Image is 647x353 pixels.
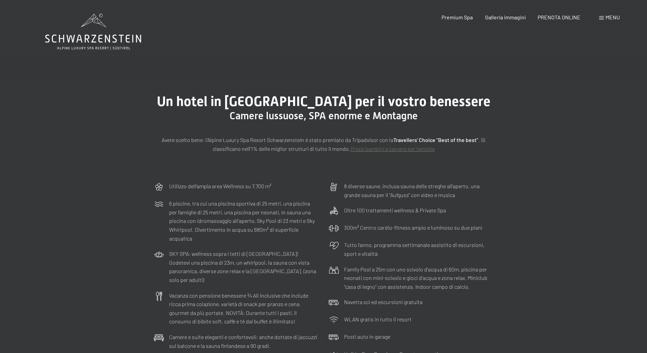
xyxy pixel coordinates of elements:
p: Utilizzo dell‘ampia area Wellness su 7.700 m² [169,182,271,191]
span: Un hotel in [GEOGRAPHIC_DATA] per il vostro benessere [157,93,490,109]
p: 6 piscine, tra cui una piscina sportiva di 25 metri, una piscina per famiglie di 25 metri, una pi... [169,199,319,243]
span: Camere lussuose, SPA enorme e Montagne [230,110,418,122]
p: Camere e suite eleganti e confortevoli: anche dottate di jaccuzzi sul balcone e la sauna finlande... [169,333,319,350]
strong: Travellers' Choice "Best of the best" [393,137,478,143]
a: Premium Spa [442,14,473,20]
p: 300m² Centro cardio-fitness ampio e luminoso su due piani [344,223,482,232]
p: WLAN gratis in tutto il resort [344,315,412,324]
p: Posti auto in garage [344,332,390,341]
p: Family Pool a 25m con uno scivolo d'acqua di 60m, piscina per neonati con mini-scivolo e gioci d'... [344,265,493,291]
p: Oltre 100 trattamenti wellness & Private Spa [344,206,446,215]
a: Galleria immagini [485,14,526,20]
p: Avete scelto bene: l’Alpine Luxury Spa Resort Schwarzenstein è stato premiato da Tripadvisor con ... [154,136,493,153]
p: 8 diverse saune, inclusa sauna delle streghe all’aperto, una grande sauna per il "Aufguss" con vi... [344,182,493,199]
p: Navetta sci ed escursioni gratuita [344,298,423,306]
a: Prezzi bambini e camere per famiglie [351,145,435,152]
p: Vacanza con pensione benessere ¾ All Inclusive che include ricca prima colazione, varietà di snac... [169,291,319,326]
a: PRENOTA ONLINE [538,14,580,20]
span: Menu [606,14,620,20]
p: Tutto l’anno, programma settimanale assistito di escursioni, sport e vitalità [344,241,493,258]
p: SKY SPA: wellness sopra i tetti di [GEOGRAPHIC_DATA]! Godetevi una piscina di 23m, un whirlpool, ... [169,249,319,284]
